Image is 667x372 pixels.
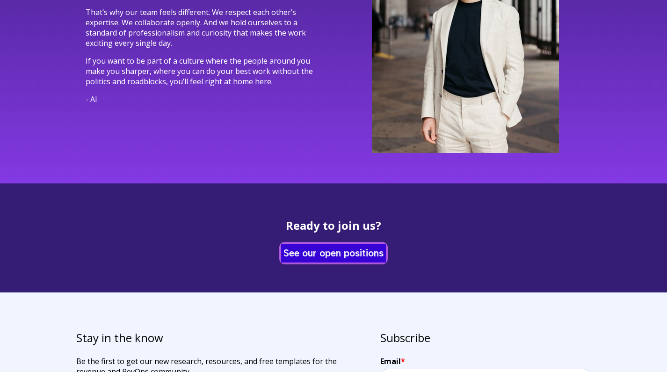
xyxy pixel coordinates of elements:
h3: Subscribe [380,330,591,346]
h2: Ready to join us? [86,219,581,232]
a: See our open positions [281,244,386,262]
h3: Stay in the know [76,330,365,346]
span: - Al [86,94,97,104]
span: That’s why our team feels different. We respect each other’s expertise. We collaborate openly. An... [86,7,306,48]
span: Email [380,356,401,366]
span: If you want to be part of a culture where the people around you make you sharper, where you can d... [86,56,313,87]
